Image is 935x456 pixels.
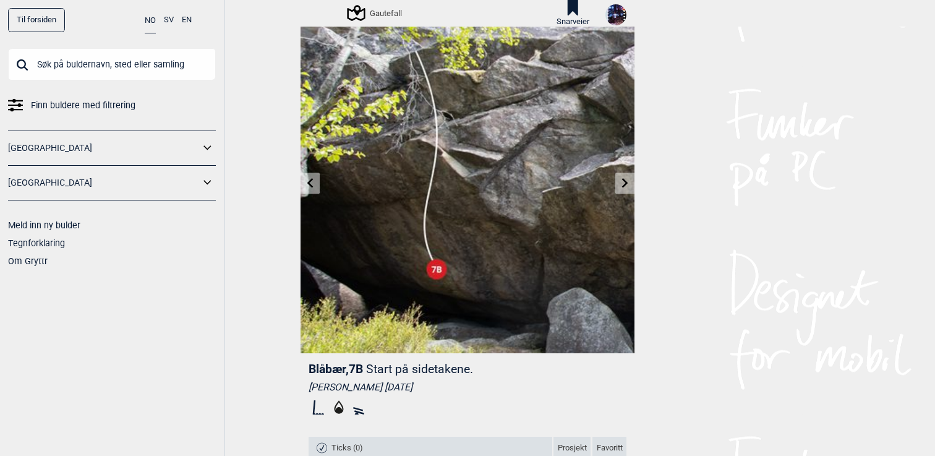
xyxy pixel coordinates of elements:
a: [GEOGRAPHIC_DATA] [8,174,200,192]
a: Om Gryttr [8,256,48,266]
div: [PERSON_NAME] [DATE] [309,381,626,394]
span: Favoritt [597,443,623,454]
a: Meld inn ny bulder [8,220,80,230]
input: Søk på buldernavn, sted eller samling [8,48,216,80]
img: Blabaer [301,19,634,353]
a: Tegnforklaring [8,238,65,248]
button: EN [182,8,192,32]
a: Til forsiden [8,8,65,32]
button: SV [164,8,174,32]
a: Finn buldere med filtrering [8,97,216,114]
div: Gautefall [349,6,402,20]
img: DSCF8875 [605,4,626,25]
a: [GEOGRAPHIC_DATA] [8,139,200,157]
span: Ticks (0) [331,443,363,454]
button: NO [145,8,156,33]
p: Start på sidetakene. [366,362,473,376]
span: Finn buldere med filtrering [31,97,135,114]
span: Blåbær , 7B [309,362,363,376]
